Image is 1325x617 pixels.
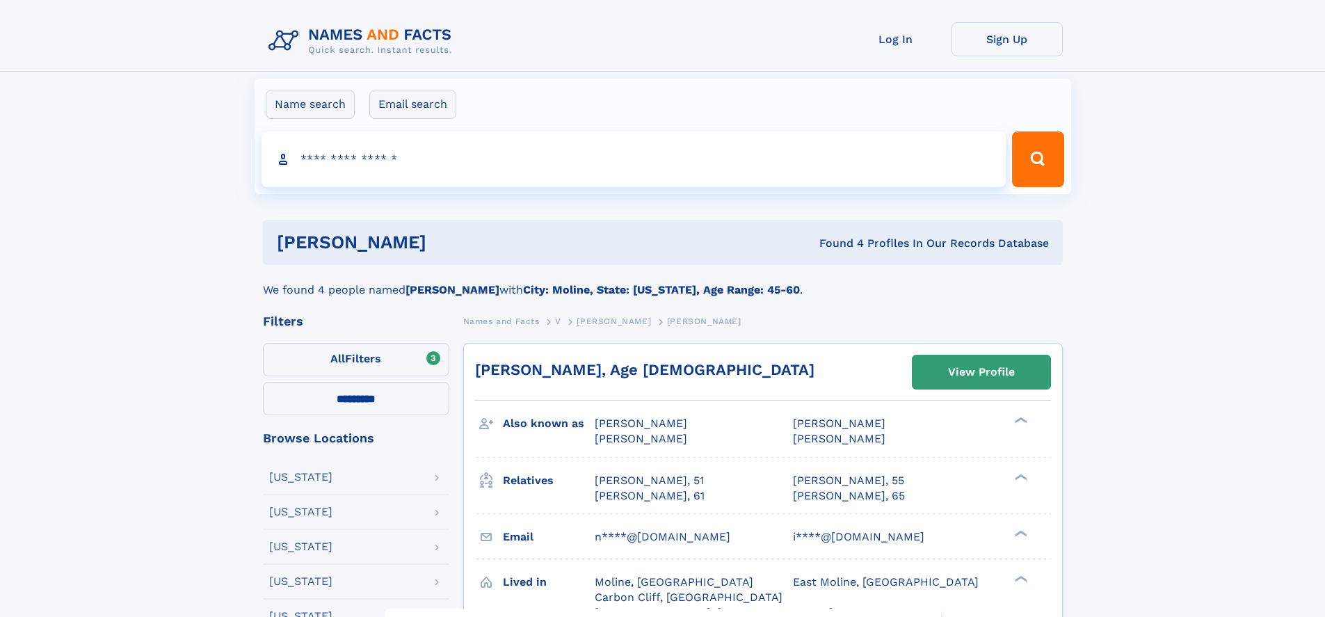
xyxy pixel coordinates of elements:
h3: Email [503,525,595,549]
a: [PERSON_NAME] [577,312,651,330]
span: [PERSON_NAME] [793,432,885,445]
div: ❯ [1011,574,1028,583]
img: Logo Names and Facts [263,22,463,60]
div: Filters [263,315,449,328]
span: V [555,316,561,326]
span: Carbon Cliff, [GEOGRAPHIC_DATA] [595,591,782,604]
div: View Profile [948,356,1015,388]
h1: [PERSON_NAME] [277,234,623,251]
span: [PERSON_NAME] [595,417,687,430]
button: Search Button [1012,131,1063,187]
div: ❯ [1011,416,1028,425]
span: All [330,352,345,365]
a: [PERSON_NAME], 61 [595,488,705,504]
label: Email search [369,90,456,119]
label: Filters [263,343,449,376]
div: [US_STATE] [269,541,332,552]
span: [PERSON_NAME] [793,417,885,430]
b: [PERSON_NAME] [405,283,499,296]
div: ❯ [1011,472,1028,481]
span: East Moline, [GEOGRAPHIC_DATA] [793,575,979,588]
a: V [555,312,561,330]
b: City: Moline, State: [US_STATE], Age Range: 45-60 [523,283,800,296]
div: Found 4 Profiles In Our Records Database [623,236,1049,251]
div: We found 4 people named with . [263,265,1063,298]
a: Log In [840,22,951,56]
a: [PERSON_NAME], 65 [793,488,905,504]
input: search input [262,131,1006,187]
div: [US_STATE] [269,506,332,518]
span: Moline, [GEOGRAPHIC_DATA] [595,575,753,588]
label: Name search [266,90,355,119]
div: [US_STATE] [269,576,332,587]
a: [PERSON_NAME], 51 [595,473,704,488]
a: View Profile [913,355,1050,389]
div: [US_STATE] [269,472,332,483]
h3: Lived in [503,570,595,594]
h3: Relatives [503,469,595,492]
a: Sign Up [951,22,1063,56]
a: [PERSON_NAME], Age [DEMOGRAPHIC_DATA] [475,361,814,378]
a: [PERSON_NAME], 55 [793,473,904,488]
div: Browse Locations [263,432,449,444]
h3: Also known as [503,412,595,435]
span: [PERSON_NAME] [577,316,651,326]
span: [PERSON_NAME] [667,316,741,326]
div: ❯ [1011,529,1028,538]
span: [PERSON_NAME] [595,432,687,445]
a: Names and Facts [463,312,540,330]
